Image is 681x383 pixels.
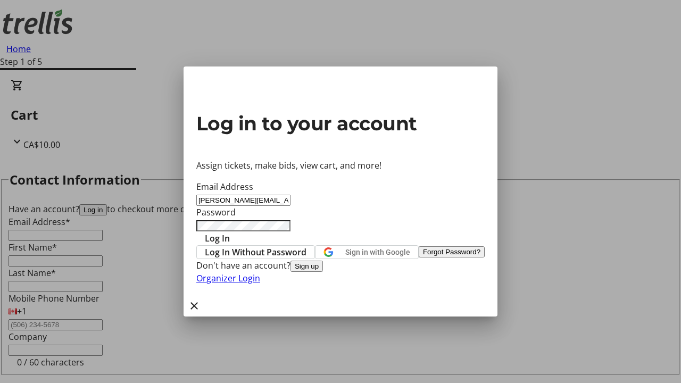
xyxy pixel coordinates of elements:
a: Organizer Login [196,272,260,284]
h2: Log in to your account [196,109,485,138]
button: Log In Without Password [196,245,315,259]
label: Email Address [196,181,253,193]
p: Assign tickets, make bids, view cart, and more! [196,159,485,172]
button: Sign in with Google [315,245,419,259]
button: Forgot Password? [419,246,485,257]
button: Sign up [290,261,323,272]
input: Email Address [196,195,290,206]
button: Close [184,295,205,317]
label: Password [196,206,236,218]
span: Sign in with Google [345,248,410,256]
span: Log In [205,232,230,245]
button: Log In [196,232,238,245]
span: Log In Without Password [205,246,306,259]
div: Don't have an account? [196,259,485,272]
